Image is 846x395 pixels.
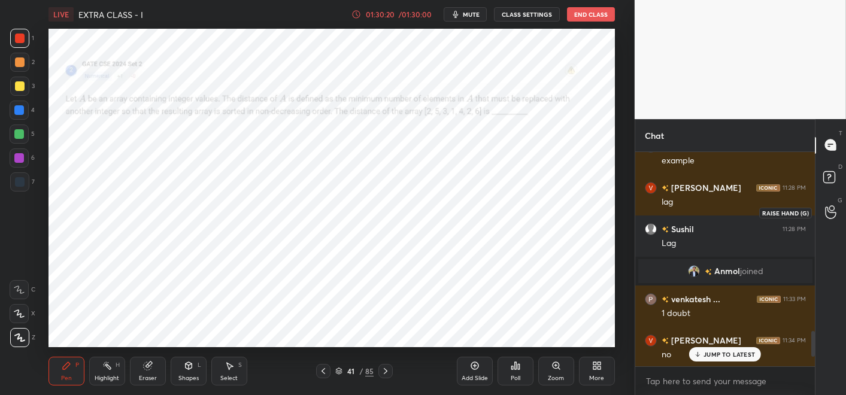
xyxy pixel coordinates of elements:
[662,155,806,167] div: example
[75,362,79,368] div: P
[756,336,780,344] img: iconic-dark.1390631f.png
[635,120,674,151] p: Chat
[714,266,739,276] span: Anmol
[178,375,199,381] div: Shapes
[10,280,35,299] div: C
[635,152,815,367] div: grid
[198,362,201,368] div: L
[662,238,806,250] div: Lag
[645,181,657,193] img: 0291924c7beb448bb0ac3878fcd6f0d3.jpg
[838,196,842,205] p: G
[669,223,694,235] h6: Sushil
[662,338,669,344] img: no-rating-badge.077c3623.svg
[645,334,657,346] img: 0291924c7beb448bb0ac3878fcd6f0d3.jpg
[839,129,842,138] p: T
[10,124,35,144] div: 5
[669,181,741,194] h6: [PERSON_NAME]
[783,225,806,232] div: 11:28 PM
[220,375,238,381] div: Select
[783,184,806,191] div: 11:28 PM
[645,293,657,305] img: a42024d8df2546d6bd9f1d68dca47cd3.72696163_3
[662,185,669,192] img: no-rating-badge.077c3623.svg
[838,162,842,171] p: D
[345,367,357,375] div: 41
[397,11,434,18] div: / 01:30:00
[10,77,35,96] div: 3
[462,375,488,381] div: Add Slide
[704,351,755,358] p: JUMP TO LATEST
[662,308,806,320] div: 1 doubt
[61,375,72,381] div: Pen
[662,226,669,233] img: no-rating-badge.077c3623.svg
[78,9,143,20] h4: EXTRA CLASS - I
[567,7,615,22] button: End Class
[365,366,374,376] div: 85
[756,184,780,191] img: iconic-dark.1390631f.png
[463,10,480,19] span: mute
[10,148,35,168] div: 6
[669,334,741,347] h6: [PERSON_NAME]
[10,29,34,48] div: 1
[687,265,699,277] img: 99fb0fd117364a679d27d474943d1adc.jpg
[645,223,657,235] img: default.png
[759,208,812,218] div: Raise Hand (G)
[511,375,520,381] div: Poll
[494,7,560,22] button: CLASS SETTINGS
[662,196,806,208] div: lag
[359,367,363,375] div: /
[739,266,763,276] span: joined
[10,53,35,72] div: 2
[783,295,806,302] div: 11:33 PM
[238,362,242,368] div: S
[783,336,806,344] div: 11:34 PM
[669,293,720,305] h6: venkatesh ...
[48,7,74,22] div: LIVE
[10,172,35,192] div: 7
[757,295,781,302] img: iconic-dark.1390631f.png
[363,11,397,18] div: 01:30:20
[10,328,35,347] div: Z
[116,362,120,368] div: H
[95,375,119,381] div: Highlight
[10,304,35,323] div: X
[704,268,711,275] img: no-rating-badge.077c3623.svg
[662,296,669,303] img: no-rating-badge.077c3623.svg
[10,101,35,120] div: 4
[139,375,157,381] div: Eraser
[444,7,487,22] button: mute
[589,375,604,381] div: More
[662,349,806,361] div: no
[548,375,564,381] div: Zoom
